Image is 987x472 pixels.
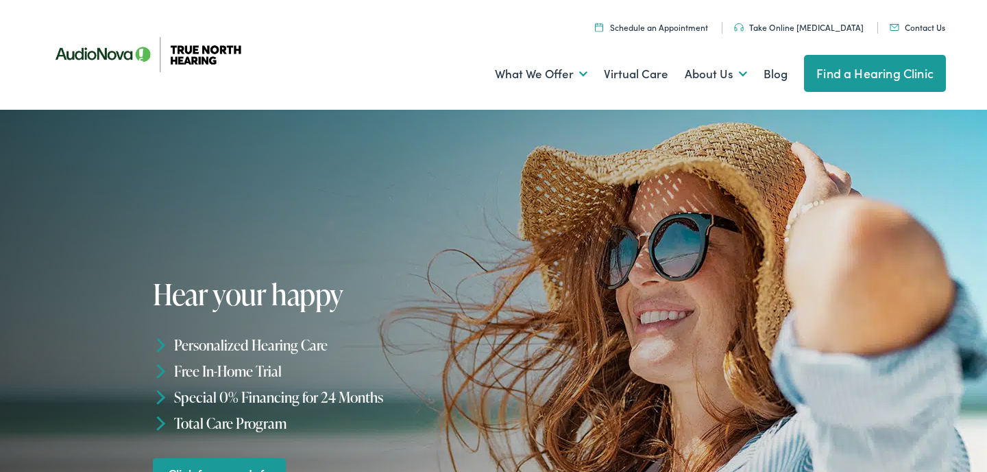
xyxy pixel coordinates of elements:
img: Headphones icon in color code ffb348 [734,23,744,32]
a: Blog [764,49,788,99]
a: Take Online [MEDICAL_DATA] [734,21,864,33]
a: About Us [685,49,747,99]
img: Mail icon in color code ffb348, used for communication purposes [890,24,899,31]
a: What We Offer [495,49,587,99]
li: Total Care Program [153,410,498,436]
li: Special 0% Financing for 24 Months [153,384,498,410]
a: Find a Hearing Clinic [804,55,946,92]
a: Contact Us [890,21,945,33]
img: Icon symbolizing a calendar in color code ffb348 [595,23,603,32]
li: Free In-Home Trial [153,358,498,384]
h1: Hear your happy [153,279,498,310]
a: Schedule an Appointment [595,21,708,33]
a: Virtual Care [604,49,668,99]
li: Personalized Hearing Care [153,332,498,358]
